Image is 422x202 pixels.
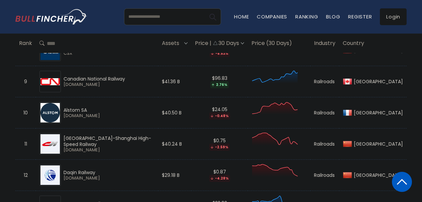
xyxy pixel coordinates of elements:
[15,97,36,129] td: 10
[348,13,372,20] a: Register
[209,144,230,151] div: -2.59%
[209,175,230,182] div: -4.28%
[40,165,60,185] img: 601006.SS.png
[15,160,36,191] td: 12
[64,51,73,56] span: CSX
[234,13,249,20] a: Home
[352,47,403,53] div: [GEOGRAPHIC_DATA]
[195,40,244,47] div: Price | 30 Days
[15,9,87,24] a: Go to homepage
[204,8,221,25] button: Search
[40,78,60,86] img: CNR.TO.png
[64,175,154,181] span: [DOMAIN_NAME]
[15,34,36,53] th: Rank
[15,9,87,24] img: bullfincher logo
[248,34,310,53] th: Price (30 Days)
[15,66,36,97] td: 9
[195,106,244,119] div: $24.05
[352,110,403,116] div: [GEOGRAPHIC_DATA]
[352,141,403,147] div: [GEOGRAPHIC_DATA]
[158,97,191,129] td: $40.50 B
[40,134,60,154] img: 601816.SS.png
[64,169,154,175] div: Daqin Railway
[257,13,287,20] a: Companies
[64,76,154,82] div: Canadian National Railway
[64,135,154,147] div: [GEOGRAPHIC_DATA]-Shanghai High-Speed Railway
[326,13,340,20] a: Blog
[210,81,229,88] div: 2.76%
[209,112,230,119] div: -0.48%
[64,113,154,119] span: [DOMAIN_NAME]
[15,129,36,160] td: 11
[195,138,244,151] div: $0.75
[195,169,244,182] div: $0.87
[310,129,339,160] td: Railroads
[352,172,403,178] div: [GEOGRAPHIC_DATA]
[162,38,183,49] span: Assets
[310,66,339,97] td: Railroads
[195,75,244,88] div: $96.83
[380,8,407,25] a: Login
[158,66,191,97] td: $41.36 B
[310,160,339,191] td: Railroads
[64,82,154,88] span: [DOMAIN_NAME]
[310,97,339,129] td: Railroads
[64,107,154,113] div: Alstom SA
[352,79,403,85] div: [GEOGRAPHIC_DATA]
[158,160,191,191] td: $29.18 B
[339,34,407,53] th: Country
[310,34,339,53] th: Industry
[158,129,191,160] td: $40.24 B
[64,147,154,153] span: [DOMAIN_NAME]
[210,50,230,57] div: -8.53%
[40,103,60,122] img: ALO.PA.png
[295,13,318,20] a: Ranking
